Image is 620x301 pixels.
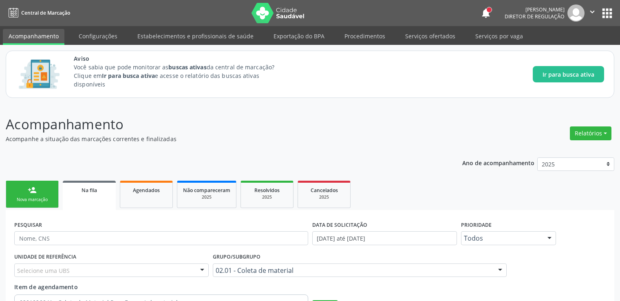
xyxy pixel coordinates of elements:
span: Não compareceram [183,187,230,194]
a: Serviços por vaga [470,29,529,43]
span: Cancelados [311,187,338,194]
div: 2025 [304,194,344,200]
button:  [585,4,600,22]
span: Selecione uma UBS [17,266,70,275]
a: Acompanhamento [3,29,64,45]
p: Acompanhe a situação das marcações correntes e finalizadas [6,135,432,143]
i:  [588,7,597,16]
div: person_add [28,186,37,195]
p: Você sabia que pode monitorar as da central de marcação? Clique em e acesse o relatório das busca... [74,63,289,89]
span: Item de agendamento [14,283,78,291]
strong: Ir para busca ativa [102,72,155,80]
strong: buscas ativas [168,63,206,71]
span: Na fila [82,187,97,194]
button: apps [600,6,614,20]
img: Imagem de CalloutCard [16,56,62,93]
span: Aviso [74,54,289,63]
p: Ano de acompanhamento [462,157,534,168]
span: Ir para busca ativa [543,70,594,79]
label: UNIDADE DE REFERÊNCIA [14,251,76,263]
span: Diretor de regulação [505,13,565,20]
label: DATA DE SOLICITAÇÃO [312,219,367,231]
label: Prioridade [461,219,492,231]
a: Exportação do BPA [268,29,330,43]
div: [PERSON_NAME] [505,6,565,13]
a: Procedimentos [339,29,391,43]
span: Todos [464,234,540,242]
label: Grupo/Subgrupo [213,251,260,263]
span: 02.01 - Coleta de material [216,266,490,274]
span: Central de Marcação [21,9,70,16]
a: Central de Marcação [6,6,70,20]
button: Relatórios [570,126,611,140]
input: Selecione um intervalo [312,231,457,245]
p: Acompanhamento [6,114,432,135]
a: Configurações [73,29,123,43]
img: img [567,4,585,22]
label: PESQUISAR [14,219,42,231]
div: Nova marcação [12,197,53,203]
input: Nome, CNS [14,231,308,245]
button: notifications [480,7,492,19]
a: Serviços ofertados [399,29,461,43]
button: Ir para busca ativa [533,66,604,82]
div: 2025 [247,194,287,200]
span: Resolvidos [254,187,280,194]
a: Estabelecimentos e profissionais de saúde [132,29,259,43]
span: Agendados [133,187,160,194]
div: 2025 [183,194,230,200]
